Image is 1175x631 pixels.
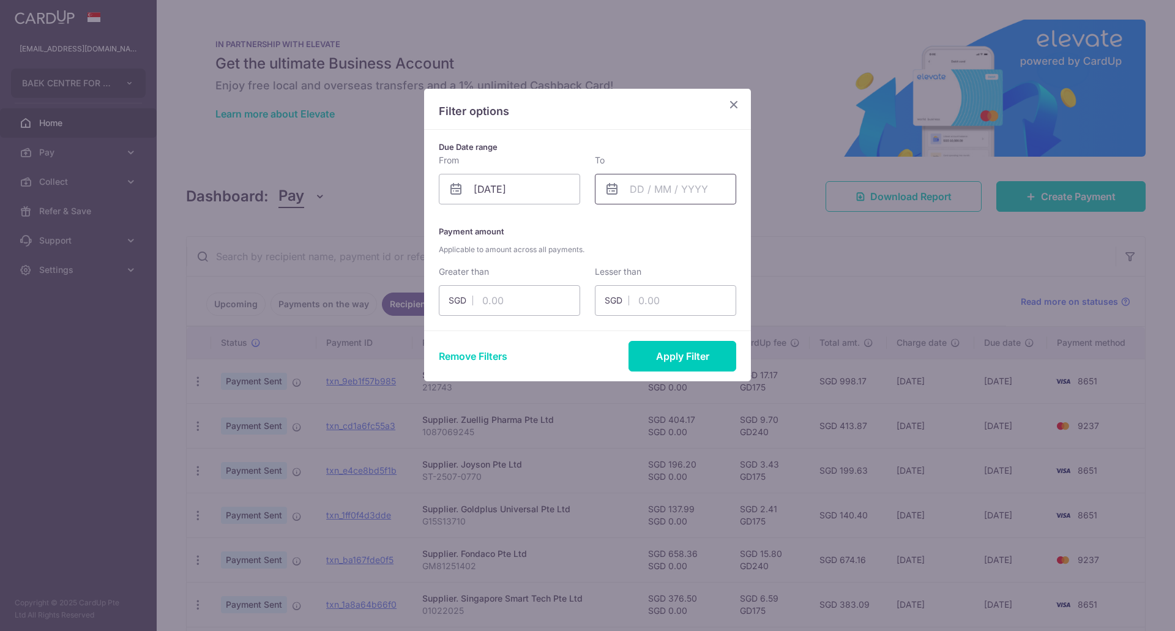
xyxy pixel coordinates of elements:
[595,154,605,166] label: To
[439,266,489,278] label: Greater than
[595,174,736,204] input: DD / MM / YYYY
[28,9,53,20] span: Help
[629,341,736,372] button: Apply Filter
[439,174,580,204] input: DD / MM / YYYY
[595,285,736,316] input: 0.00
[439,140,736,154] p: Due Date range
[439,224,736,256] p: Payment amount
[439,349,507,364] button: Remove Filters
[726,97,741,112] button: Close
[439,154,459,166] label: From
[449,294,473,307] span: SGD
[439,244,736,256] span: Applicable to amount across all payments.
[439,285,580,316] input: 0.00
[605,294,629,307] span: SGD
[595,266,641,278] label: Lesser than
[439,103,736,119] p: Filter options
